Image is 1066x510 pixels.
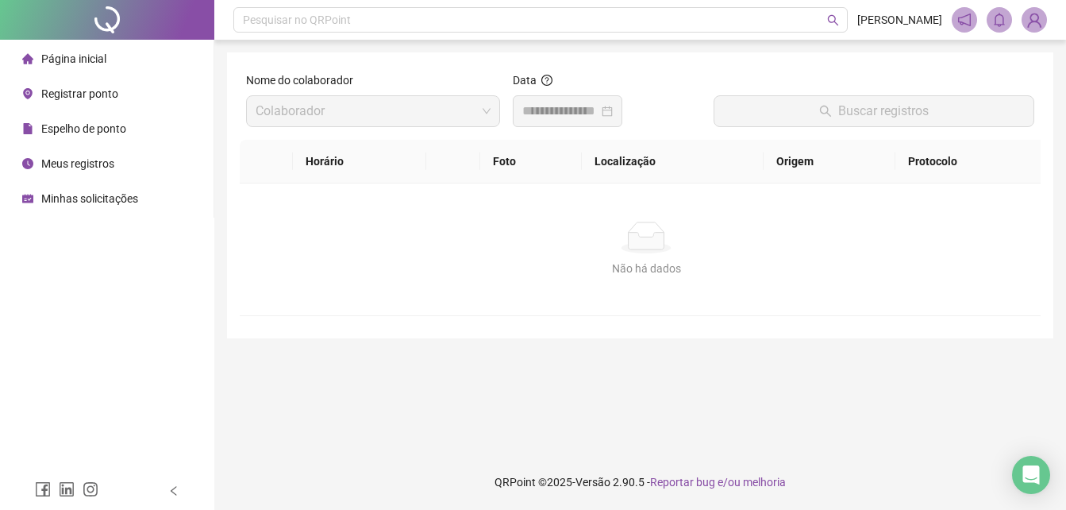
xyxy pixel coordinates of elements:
span: Versão [575,476,610,489]
th: Horário [293,140,426,184]
span: home [22,53,33,64]
span: Reportar bug e/ou melhoria [650,476,786,489]
span: Espelho de ponto [41,122,126,135]
div: Não há dados [259,260,1033,277]
th: Localização [582,140,764,184]
span: [PERSON_NAME] [857,11,942,29]
span: Página inicial [41,52,106,65]
span: schedule [22,193,33,204]
footer: QRPoint © 2025 - 2.90.5 - [214,454,1066,510]
span: left [168,485,179,496]
span: file [22,123,33,134]
span: environment [22,88,33,99]
span: clock-circle [22,158,33,169]
span: notification [957,13,972,27]
span: Registrar ponto [41,87,118,100]
th: Foto [480,140,582,184]
span: linkedin [59,481,75,497]
label: Nome do colaborador [246,71,364,89]
span: question-circle [541,75,552,86]
span: Meus registros [41,157,114,170]
th: Origem [764,140,895,184]
span: instagram [83,481,98,497]
span: Data [513,74,537,87]
div: Open Intercom Messenger [1012,456,1050,494]
span: bell [992,13,1006,27]
button: Buscar registros [714,95,1034,127]
span: search [827,14,839,26]
span: Minhas solicitações [41,192,138,205]
img: 89615 [1022,8,1046,32]
th: Protocolo [895,140,1053,184]
span: facebook [35,481,51,497]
